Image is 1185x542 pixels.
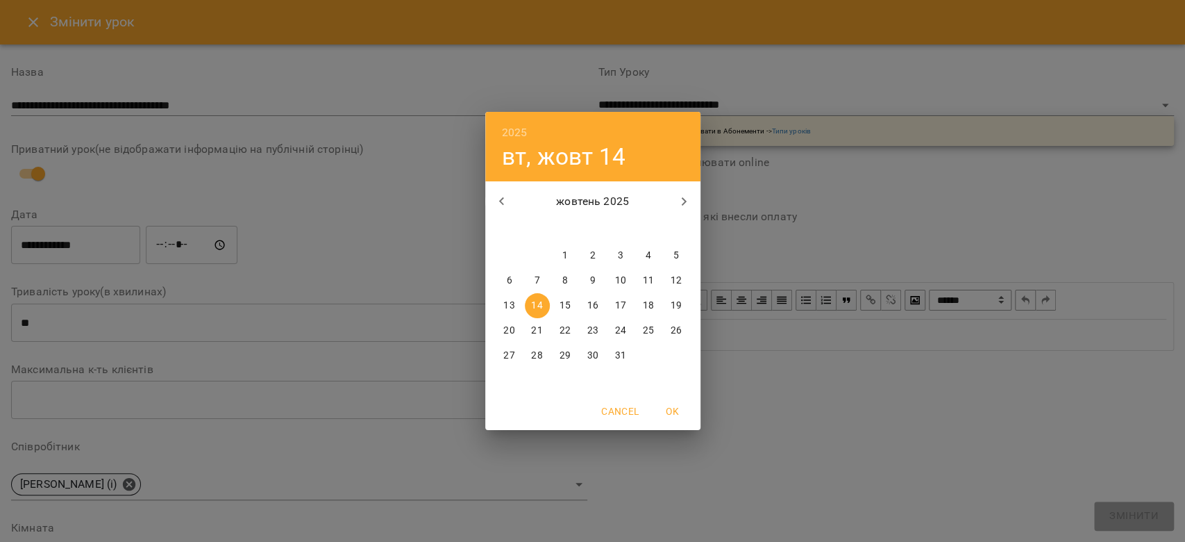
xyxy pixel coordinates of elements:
p: 3 [617,249,623,263]
button: 2 [580,243,605,268]
p: 12 [670,274,681,288]
span: ср [553,222,578,236]
button: 24 [608,318,633,343]
button: 2025 [502,123,528,142]
p: 22 [559,324,570,338]
button: 3 [608,243,633,268]
button: 8 [553,268,578,293]
button: 27 [497,343,522,368]
p: 21 [531,324,542,338]
p: 8 [562,274,567,288]
button: 1 [553,243,578,268]
p: 17 [614,299,625,313]
p: 20 [503,324,514,338]
p: 18 [642,299,653,313]
button: 29 [553,343,578,368]
button: 30 [580,343,605,368]
button: 17 [608,293,633,318]
p: 29 [559,349,570,363]
p: 31 [614,349,625,363]
p: 25 [642,324,653,338]
button: 6 [497,268,522,293]
button: 7 [525,268,550,293]
button: 22 [553,318,578,343]
span: Cancel [601,403,639,420]
p: 23 [587,324,598,338]
button: 20 [497,318,522,343]
button: 15 [553,293,578,318]
p: 24 [614,324,625,338]
p: 13 [503,299,514,313]
p: 16 [587,299,598,313]
button: 9 [580,268,605,293]
p: 7 [534,274,539,288]
p: 4 [645,249,650,263]
button: 16 [580,293,605,318]
p: 30 [587,349,598,363]
p: 1 [562,249,567,263]
button: 26 [664,318,689,343]
span: пн [497,222,522,236]
button: 4 [636,243,661,268]
button: 13 [497,293,522,318]
button: 31 [608,343,633,368]
button: 5 [664,243,689,268]
button: 23 [580,318,605,343]
p: 26 [670,324,681,338]
span: пт [608,222,633,236]
p: 10 [614,274,625,288]
span: сб [636,222,661,236]
p: 28 [531,349,542,363]
span: чт [580,222,605,236]
button: вт, жовт 14 [502,142,626,171]
button: 25 [636,318,661,343]
p: 15 [559,299,570,313]
p: 27 [503,349,514,363]
p: 6 [506,274,512,288]
p: 9 [589,274,595,288]
button: 10 [608,268,633,293]
button: OK [650,399,695,424]
button: Cancel [596,399,644,424]
button: 14 [525,293,550,318]
button: 18 [636,293,661,318]
button: 21 [525,318,550,343]
button: 28 [525,343,550,368]
p: 14 [531,299,542,313]
span: нд [664,222,689,236]
p: 2 [589,249,595,263]
span: вт [525,222,550,236]
p: 19 [670,299,681,313]
button: 12 [664,268,689,293]
p: жовтень 2025 [518,193,667,210]
p: 11 [642,274,653,288]
span: OK [656,403,689,420]
button: 19 [664,293,689,318]
button: 11 [636,268,661,293]
p: 5 [673,249,678,263]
